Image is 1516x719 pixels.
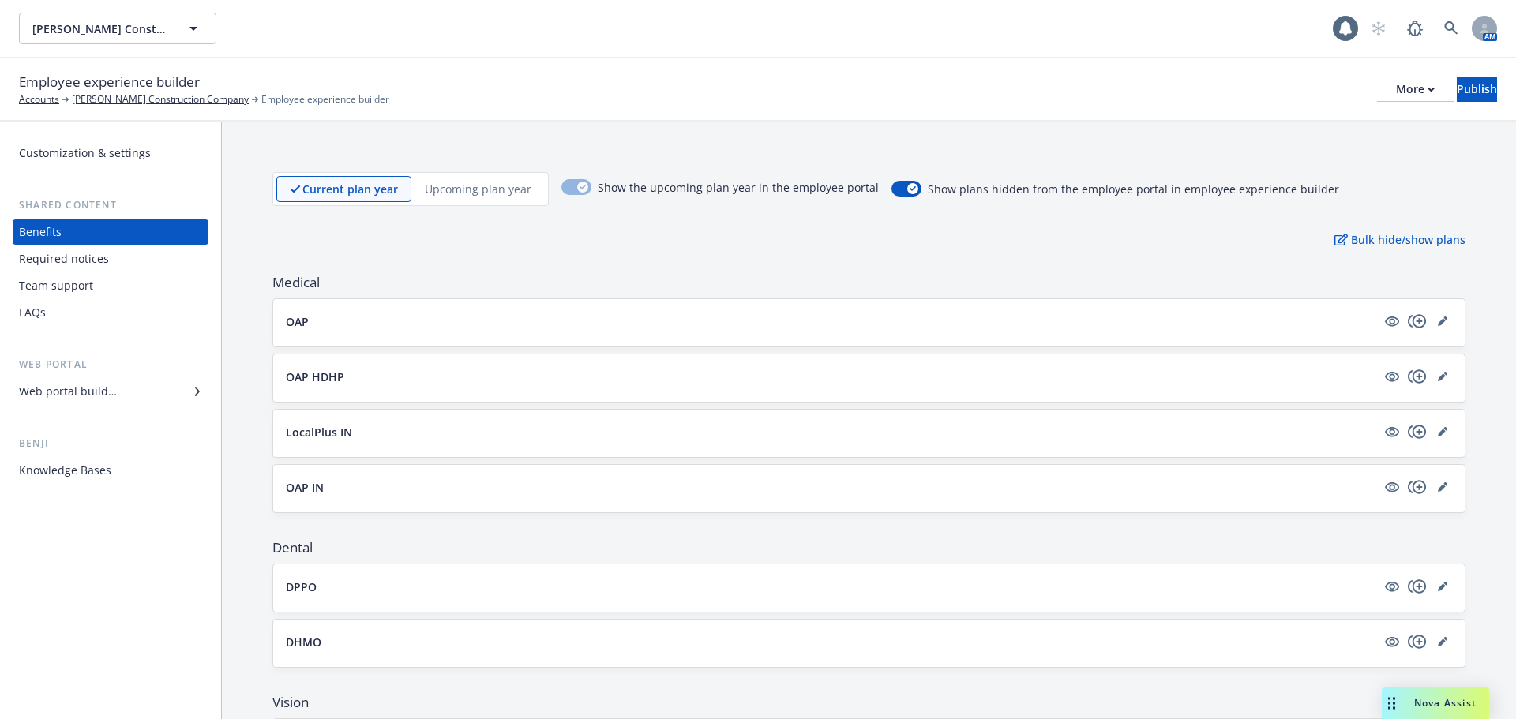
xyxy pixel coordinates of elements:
span: Medical [272,273,1465,292]
button: [PERSON_NAME] Construction Company [19,13,216,44]
a: copyPlus [1408,367,1427,386]
div: Web portal builder [19,379,117,404]
a: Web portal builder [13,379,208,404]
a: Accounts [19,92,59,107]
a: Knowledge Bases [13,458,208,483]
span: Employee experience builder [261,92,389,107]
a: editPencil [1433,632,1452,651]
a: visible [1383,632,1402,651]
p: DPPO [286,579,317,595]
a: copyPlus [1408,577,1427,596]
a: [PERSON_NAME] Construction Company [72,92,249,107]
a: copyPlus [1408,422,1427,441]
button: Nova Assist [1382,687,1489,719]
a: visible [1383,422,1402,441]
span: Show plans hidden from the employee portal in employee experience builder [928,181,1339,197]
a: Required notices [13,246,208,271]
span: Show the upcoming plan year in the employee portal [598,179,879,199]
a: copyPlus [1408,632,1427,651]
p: DHMO [286,634,321,650]
p: Current plan year [302,181,398,197]
p: LocalPlus IN [286,424,352,440]
div: Knowledge Bases [19,458,111,483]
a: FAQs [13,300,208,325]
span: [PERSON_NAME] Construction Company [32,21,169,37]
button: DHMO [286,634,1376,650]
p: Bulk hide/show plans [1334,231,1465,248]
button: LocalPlus IN [286,424,1376,440]
span: Employee experience builder [19,72,200,92]
div: FAQs [19,300,46,325]
div: Shared content [13,197,208,213]
button: Publish [1457,77,1497,102]
span: Dental [272,538,1465,557]
div: Team support [19,273,93,298]
a: visible [1383,367,1402,386]
div: Benefits [19,219,62,245]
a: editPencil [1433,312,1452,331]
a: Search [1435,13,1467,44]
a: visible [1383,312,1402,331]
div: More [1396,77,1435,101]
p: Upcoming plan year [425,181,531,197]
a: editPencil [1433,422,1452,441]
a: visible [1383,577,1402,596]
span: Nova Assist [1414,696,1477,710]
button: OAP IN [286,479,1376,496]
button: DPPO [286,579,1376,595]
div: Publish [1457,77,1497,101]
p: OAP IN [286,479,324,496]
a: Customization & settings [13,140,208,166]
a: editPencil [1433,577,1452,596]
button: OAP HDHP [286,369,1376,385]
div: Benji [13,436,208,451]
a: editPencil [1433,367,1452,386]
p: OAP HDHP [286,369,344,385]
a: Start snowing [1363,13,1394,44]
p: OAP [286,313,309,330]
a: Benefits [13,219,208,245]
div: Required notices [19,246,109,271]
a: copyPlus [1408,312,1427,331]
div: Web portal [13,357,208,373]
div: Drag to move [1382,687,1402,719]
button: More [1377,77,1454,102]
div: Customization & settings [19,140,151,166]
a: visible [1383,477,1402,496]
a: editPencil [1433,477,1452,496]
span: Vision [272,693,1465,712]
button: OAP [286,313,1376,330]
a: Report a Bug [1399,13,1431,44]
a: Team support [13,273,208,298]
a: copyPlus [1408,477,1427,496]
